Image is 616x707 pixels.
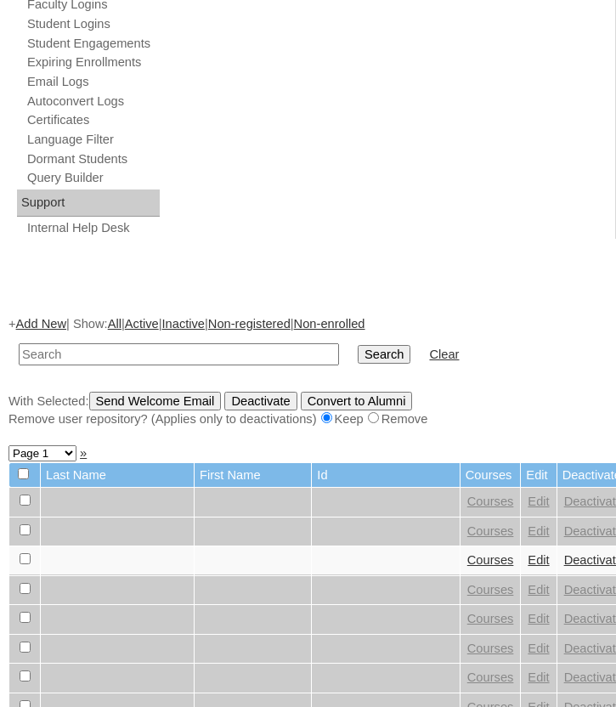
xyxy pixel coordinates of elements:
[125,317,159,331] a: Active
[8,315,616,427] div: + | Show: | | | |
[25,132,160,148] a: Language Filter
[521,463,556,488] td: Edit
[528,670,549,684] a: Edit
[528,524,549,538] a: Edit
[162,317,206,331] a: Inactive
[25,112,160,128] a: Certificates
[467,495,514,508] a: Courses
[25,74,160,90] a: Email Logs
[25,93,160,110] a: Autoconvert Logs
[467,642,514,655] a: Courses
[467,670,514,684] a: Courses
[467,524,514,538] a: Courses
[108,317,122,331] a: All
[467,583,514,597] a: Courses
[25,54,160,71] a: Expiring Enrollments
[528,612,549,625] a: Edit
[429,348,459,361] a: Clear
[25,16,160,32] a: Student Logins
[208,317,291,331] a: Non-registered
[358,345,410,364] input: Search
[528,583,549,597] a: Edit
[25,151,160,167] a: Dormant Students
[25,220,160,236] a: Internal Help Desk
[16,317,66,331] a: Add New
[8,392,616,428] div: With Selected:
[467,553,514,567] a: Courses
[25,36,160,52] a: Student Engagements
[89,392,222,410] input: Send Welcome Email
[80,446,87,460] a: »
[528,553,549,567] a: Edit
[224,392,297,410] input: Deactivate
[312,463,459,488] td: Id
[41,463,194,488] td: Last Name
[467,612,514,625] a: Courses
[195,463,311,488] td: First Name
[301,392,413,410] input: Convert to Alumni
[8,410,616,428] div: Remove user repository? (Applies only to deactivations) Keep Remove
[19,343,339,366] input: Search
[294,317,365,331] a: Non-enrolled
[528,642,549,655] a: Edit
[528,495,549,508] a: Edit
[461,463,521,488] td: Courses
[25,170,160,186] a: Query Builder
[17,189,160,217] div: Support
